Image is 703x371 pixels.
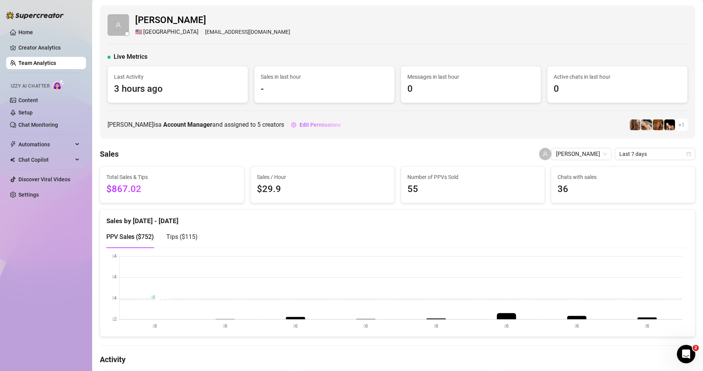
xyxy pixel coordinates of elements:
[135,28,290,37] div: [EMAIL_ADDRESS][DOMAIN_NAME]
[18,109,33,116] a: Setup
[106,210,689,226] div: Sales by [DATE] - [DATE]
[135,13,290,28] span: [PERSON_NAME]
[693,345,699,351] span: 2
[18,154,73,166] span: Chat Copilot
[299,122,341,128] span: Edit Permissions
[630,119,640,130] img: daniellerose
[641,119,652,130] img: OnlyDanielle
[18,192,39,198] a: Settings
[554,82,681,96] span: 0
[664,119,675,130] img: Brittany️‍
[114,73,242,81] span: Last Activity
[114,82,242,96] span: 3 hours ago
[106,182,238,197] span: $867.02
[143,28,198,37] span: [GEOGRAPHIC_DATA]
[686,152,691,156] span: calendar
[11,83,50,90] span: Izzy AI Chatter
[106,233,154,240] span: PPV Sales ( $752 )
[18,138,73,151] span: Automations
[257,173,388,181] span: Sales / Hour
[257,121,261,128] span: 5
[116,22,121,28] span: user
[135,28,142,37] span: 🇺🇸
[407,173,539,181] span: Number of PPVs Sold
[18,41,80,54] a: Creator Analytics
[10,141,16,147] span: thunderbolt
[407,182,539,197] span: 55
[557,173,689,181] span: Chats with sales
[6,12,64,19] img: logo-BBDzfeDw.svg
[291,119,341,131] button: Edit Permissions
[18,29,33,35] a: Home
[556,148,607,160] span: Cody
[407,73,535,81] span: Messages in last hour
[257,182,388,197] span: $29.9
[53,79,65,91] img: AI Chatter
[100,354,695,365] h4: Activity
[18,97,38,103] a: Content
[106,173,238,181] span: Total Sales & Tips
[261,73,388,81] span: Sales in last hour
[166,233,198,240] span: Tips ( $115 )
[557,182,689,197] span: 36
[407,82,535,96] span: 0
[543,151,548,157] span: user
[18,176,70,182] a: Discover Viral Videos
[619,148,691,160] span: Last 7 days
[291,122,296,128] span: setting
[653,119,663,130] img: Danielle
[163,121,212,128] b: Account Manager
[108,120,284,129] span: [PERSON_NAME] is a and assigned to creators
[554,73,681,81] span: Active chats in last hour
[10,157,15,162] img: Chat Copilot
[100,149,119,159] h4: Sales
[114,52,147,61] span: Live Metrics
[18,60,56,66] a: Team Analytics
[261,82,388,96] span: -
[678,121,685,129] span: + 1
[677,345,695,363] iframe: Intercom live chat
[18,122,58,128] a: Chat Monitoring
